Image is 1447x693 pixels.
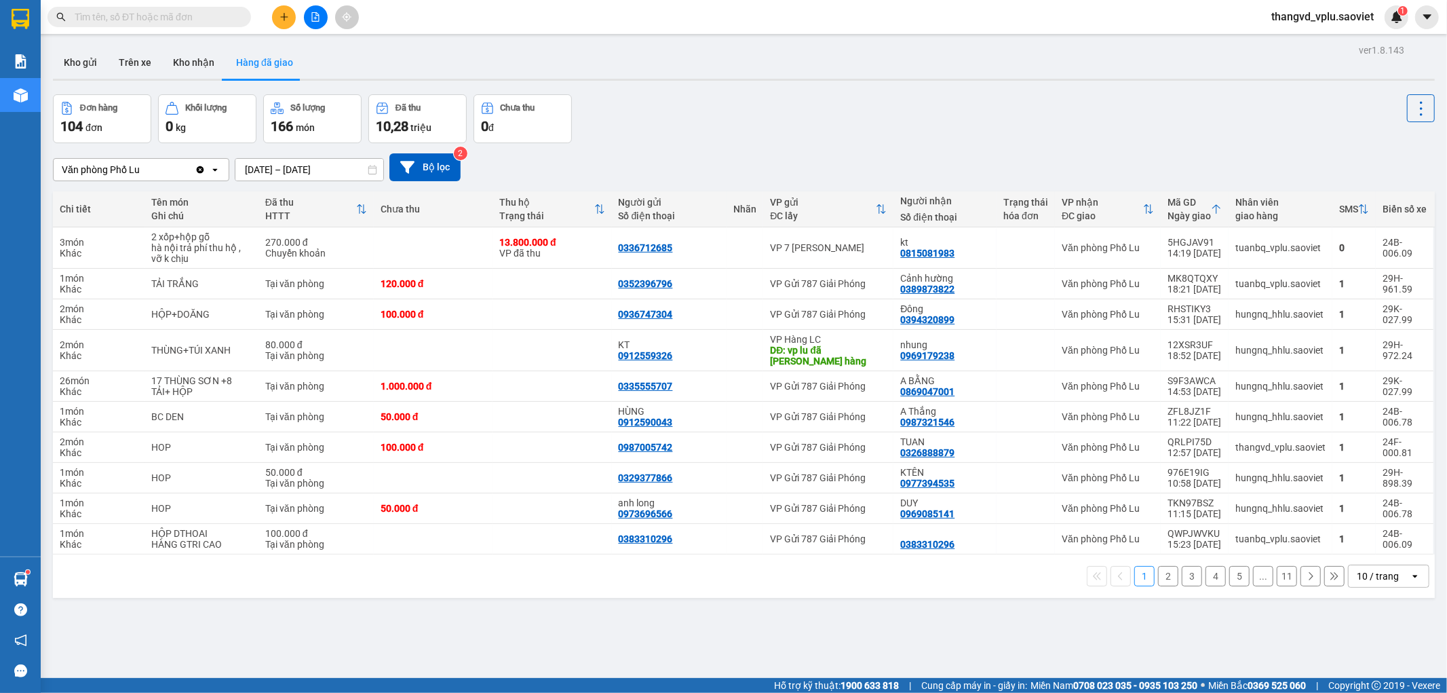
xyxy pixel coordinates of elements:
[1383,406,1427,428] div: 24B-006.78
[1168,314,1222,325] div: 15:31 [DATE]
[1208,678,1306,693] span: Miền Bắc
[1383,467,1427,489] div: 29H-898.39
[265,539,367,550] div: Tại văn phòng
[265,210,356,221] div: HTTT
[454,147,467,160] sup: 2
[53,46,108,79] button: Kho gửi
[1003,197,1048,208] div: Trạng thái
[1383,436,1427,458] div: 24F-000.81
[12,9,29,29] img: logo-vxr
[151,197,252,208] div: Tên món
[1073,680,1197,691] strong: 0708 023 035 - 0935 103 250
[493,191,611,227] th: Toggle SortBy
[1391,11,1403,23] img: icon-new-feature
[1339,242,1369,253] div: 0
[60,498,138,508] div: 1 món
[185,103,227,113] div: Khối lượng
[1235,503,1326,514] div: hungnq_hhlu.saoviet
[763,191,893,227] th: Toggle SortBy
[381,309,486,320] div: 100.000 đ
[1168,303,1222,314] div: RHSTIKY3
[1168,375,1222,386] div: S9F3AWCA
[1415,5,1439,29] button: caret-down
[499,237,604,259] div: VP đã thu
[265,442,367,453] div: Tại văn phòng
[1168,508,1222,519] div: 11:15 [DATE]
[311,12,320,22] span: file-add
[1168,237,1222,248] div: 5HGJAV91
[410,122,431,133] span: triệu
[1339,442,1369,453] div: 1
[481,118,488,134] span: 0
[265,381,367,392] div: Tại văn phòng
[1383,237,1427,259] div: 24B-006.09
[900,195,990,206] div: Người nhận
[1316,678,1318,693] span: |
[1168,417,1222,428] div: 11:22 [DATE]
[1383,303,1427,325] div: 29K-027.99
[1357,569,1399,583] div: 10 / trang
[770,411,887,422] div: VP Gửi 787 Giải Phóng
[1062,210,1143,221] div: ĐC giao
[1339,278,1369,289] div: 1
[381,278,486,289] div: 120.000 đ
[1168,539,1222,550] div: 15:23 [DATE]
[1339,533,1369,544] div: 1
[1168,284,1222,295] div: 18:21 [DATE]
[235,159,383,181] input: Select a date range.
[1168,386,1222,397] div: 14:53 [DATE]
[381,411,486,422] div: 50.000 đ
[1339,503,1369,514] div: 1
[151,539,252,550] div: HÀNG GTRI CAO
[1168,197,1211,208] div: Mã GD
[1062,381,1154,392] div: Văn phòng Phố Lu
[770,334,887,345] div: VP Hàng LC
[1062,533,1154,544] div: Văn phòng Phố Lu
[166,118,173,134] span: 0
[619,350,673,361] div: 0912559326
[770,503,887,514] div: VP Gửi 787 Giải Phóng
[900,273,990,284] div: Cảnh hường
[271,118,293,134] span: 166
[1383,528,1427,550] div: 24B-006.09
[900,375,990,386] div: A BẰNG
[1235,197,1326,208] div: Nhân viên
[376,118,408,134] span: 10,28
[770,381,887,392] div: VP Gửi 787 Giải Phóng
[53,94,151,143] button: Đơn hàng104đơn
[1277,566,1297,586] button: 11
[1134,566,1155,586] button: 1
[265,237,367,248] div: 270.000 đ
[14,634,27,647] span: notification
[1339,381,1369,392] div: 1
[841,680,899,691] strong: 1900 633 818
[60,406,138,417] div: 1 món
[900,212,990,223] div: Số điện thoại
[304,5,328,29] button: file-add
[619,309,673,320] div: 0936747304
[265,503,367,514] div: Tại văn phòng
[381,442,486,453] div: 100.000 đ
[265,478,367,489] div: Tại văn phòng
[900,248,954,259] div: 0815081983
[60,350,138,361] div: Khác
[1003,210,1048,221] div: hóa đơn
[1062,242,1154,253] div: Văn phòng Phố Lu
[60,273,138,284] div: 1 món
[342,12,351,22] span: aim
[60,204,138,214] div: Chi tiết
[770,197,876,208] div: VP gửi
[60,284,138,295] div: Khác
[1229,566,1250,586] button: 5
[151,231,252,242] div: 2 xốp+hộp gỗ
[900,237,990,248] div: kt
[1235,442,1326,453] div: thangvd_vplu.saoviet
[900,284,954,295] div: 0389873822
[770,309,887,320] div: VP Gửi 787 Giải Phóng
[1372,681,1381,690] span: copyright
[1030,678,1197,693] span: Miền Nam
[900,498,990,508] div: DUY
[265,350,367,361] div: Tại văn phòng
[162,46,225,79] button: Kho nhận
[265,339,367,350] div: 80.000 đ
